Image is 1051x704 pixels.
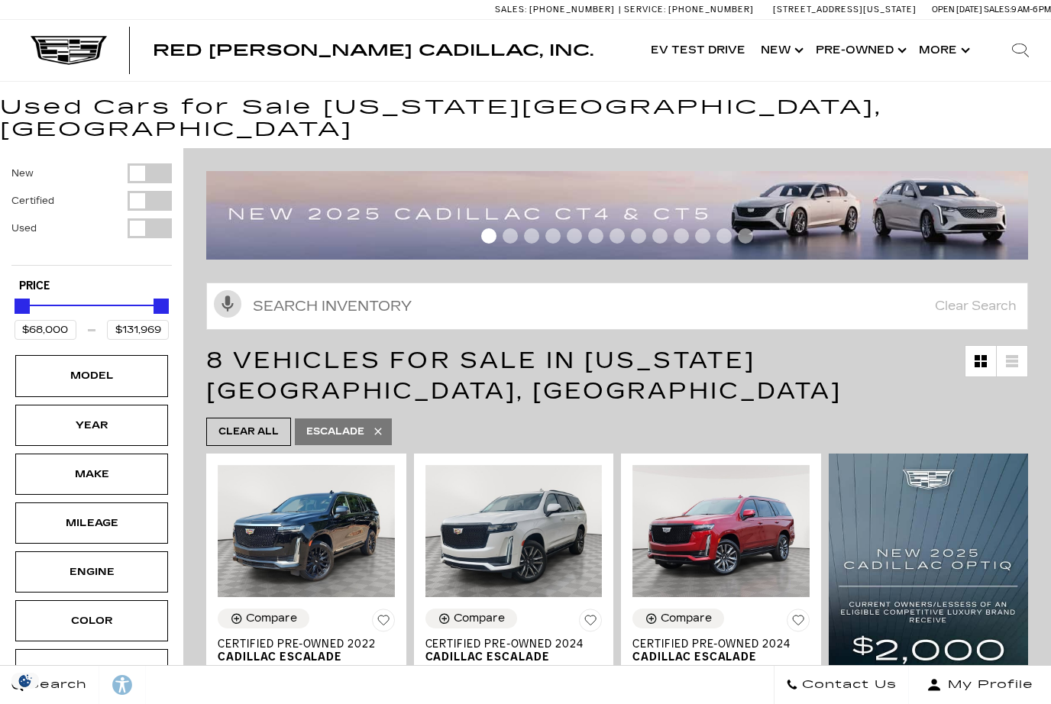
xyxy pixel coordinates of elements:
[695,228,710,244] span: Go to slide 11
[214,290,241,318] svg: Click to toggle on voice search
[53,417,130,434] div: Year
[306,422,364,441] span: Escalade
[206,171,1028,259] img: 2507-july-ct-offer-09
[425,638,591,651] span: Certified Pre-Owned 2024
[372,609,395,638] button: Save Vehicle
[942,674,1033,696] span: My Profile
[632,465,810,598] img: 2024 Cadillac Escalade Sport Platinum
[716,228,732,244] span: Go to slide 12
[624,5,666,15] span: Service:
[107,320,169,340] input: Maximum
[153,43,593,58] a: Red [PERSON_NAME] Cadillac, Inc.
[15,355,168,396] div: ModelModel
[911,20,975,81] button: More
[1011,5,1051,15] span: 9 AM-6 PM
[425,638,603,677] a: Certified Pre-Owned 2024Cadillac Escalade Sport
[787,609,810,638] button: Save Vehicle
[652,228,668,244] span: Go to slide 9
[738,228,753,244] span: Go to slide 13
[11,163,172,265] div: Filter by Vehicle Type
[529,5,615,15] span: [PHONE_NUMBER]
[425,651,591,677] span: Cadillac Escalade Sport
[218,465,395,598] img: 2022 Cadillac Escalade Premium Luxury
[425,609,517,628] button: Compare Vehicle
[454,612,505,625] div: Compare
[15,551,168,593] div: EngineEngine
[8,673,43,689] section: Click to Open Cookie Consent Modal
[154,299,169,314] div: Maximum Price
[984,5,1011,15] span: Sales:
[19,279,164,293] h5: Price
[631,228,646,244] span: Go to slide 8
[425,465,603,598] img: 2024 Cadillac Escalade Sport
[53,515,130,531] div: Mileage
[15,502,168,544] div: MileageMileage
[53,612,130,629] div: Color
[11,166,34,181] label: New
[24,674,87,696] span: Search
[15,454,168,495] div: MakeMake
[588,228,603,244] span: Go to slide 6
[218,422,279,441] span: Clear All
[503,228,518,244] span: Go to slide 2
[15,405,168,446] div: YearYear
[11,221,37,236] label: Used
[8,673,43,689] img: Opt-Out Icon
[632,638,810,677] a: Certified Pre-Owned 2024Cadillac Escalade Sport Platinum
[15,320,76,340] input: Minimum
[246,612,297,625] div: Compare
[53,564,130,580] div: Engine
[753,20,808,81] a: New
[524,228,539,244] span: Go to slide 3
[11,193,54,208] label: Certified
[632,609,724,628] button: Compare Vehicle
[495,5,619,14] a: Sales: [PHONE_NUMBER]
[674,228,689,244] span: Go to slide 10
[668,5,754,15] span: [PHONE_NUMBER]
[218,651,383,677] span: Cadillac Escalade Premium Luxury
[218,638,395,677] a: Certified Pre-Owned 2022Cadillac Escalade Premium Luxury
[218,638,383,651] span: Certified Pre-Owned 2022
[53,661,130,678] div: Bodystyle
[15,649,168,690] div: BodystyleBodystyle
[632,651,798,677] span: Cadillac Escalade Sport Platinum
[206,283,1028,330] input: Search Inventory
[495,5,527,15] span: Sales:
[53,367,130,384] div: Model
[632,638,798,651] span: Certified Pre-Owned 2024
[643,20,753,81] a: EV Test Drive
[481,228,496,244] span: Go to slide 1
[15,299,30,314] div: Minimum Price
[932,5,982,15] span: Open [DATE]
[206,347,842,405] span: 8 Vehicles for Sale in [US_STATE][GEOGRAPHIC_DATA], [GEOGRAPHIC_DATA]
[774,666,909,704] a: Contact Us
[31,36,107,65] img: Cadillac Dark Logo with Cadillac White Text
[909,666,1051,704] button: Open user profile menu
[53,466,130,483] div: Make
[579,609,602,638] button: Save Vehicle
[798,674,897,696] span: Contact Us
[15,600,168,641] div: ColorColor
[567,228,582,244] span: Go to slide 5
[218,609,309,628] button: Compare Vehicle
[661,612,712,625] div: Compare
[153,41,593,60] span: Red [PERSON_NAME] Cadillac, Inc.
[15,293,169,340] div: Price
[610,228,625,244] span: Go to slide 7
[773,5,917,15] a: [STREET_ADDRESS][US_STATE]
[545,228,561,244] span: Go to slide 4
[808,20,911,81] a: Pre-Owned
[619,5,758,14] a: Service: [PHONE_NUMBER]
